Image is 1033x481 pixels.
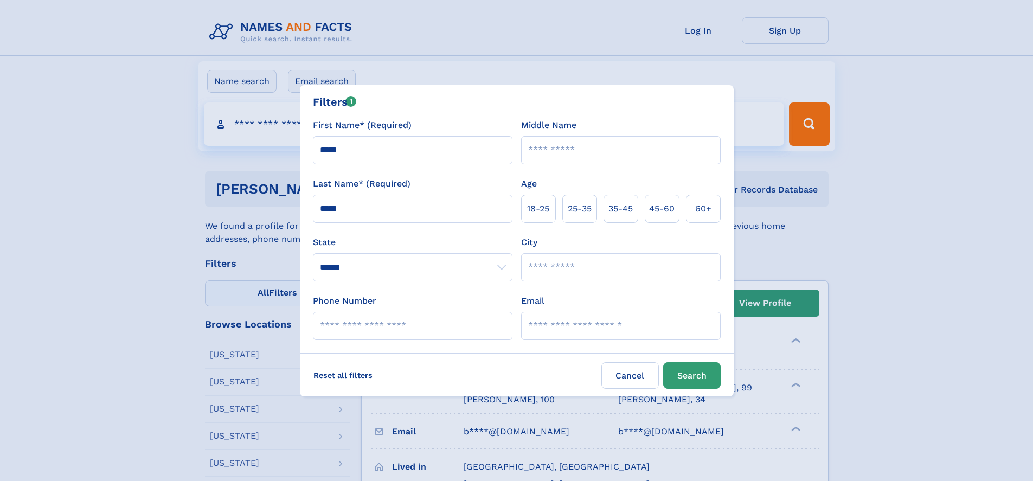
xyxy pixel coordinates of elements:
[306,362,380,388] label: Reset all filters
[521,119,576,132] label: Middle Name
[601,362,659,389] label: Cancel
[313,119,412,132] label: First Name* (Required)
[521,236,537,249] label: City
[568,202,592,215] span: 25‑35
[521,294,544,307] label: Email
[313,177,410,190] label: Last Name* (Required)
[521,177,537,190] label: Age
[608,202,633,215] span: 35‑45
[313,294,376,307] label: Phone Number
[663,362,721,389] button: Search
[527,202,549,215] span: 18‑25
[695,202,711,215] span: 60+
[649,202,675,215] span: 45‑60
[313,236,512,249] label: State
[313,94,357,110] div: Filters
